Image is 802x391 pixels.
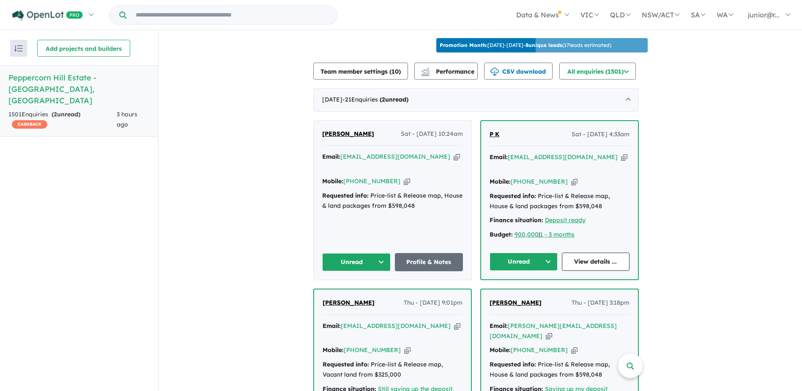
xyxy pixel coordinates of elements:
a: [PHONE_NUMBER] [511,346,568,354]
span: P K [490,130,499,138]
div: Price-list & Release map, Vacant land from $325,000 [323,360,463,380]
strong: ( unread) [380,96,408,103]
strong: ( unread) [52,110,80,118]
b: 8 unique leads [526,42,562,48]
span: [PERSON_NAME] [322,130,374,138]
a: 900,000 [515,231,539,238]
a: Profile & Notes [395,253,463,271]
span: [PERSON_NAME] [490,299,542,306]
strong: Mobile: [322,177,343,185]
a: [PHONE_NUMBER] [343,177,400,185]
strong: Mobile: [323,346,344,354]
button: Copy [404,346,411,355]
span: junior@r... [748,11,780,19]
strong: Email: [490,153,508,161]
div: Price-list & Release map, House & land packages from $598,048 [322,191,463,211]
div: [DATE] [313,88,639,112]
a: P K [490,129,499,140]
span: Sat - [DATE] 10:24am [401,129,463,139]
span: Thu - [DATE] 3:18pm [572,298,630,308]
button: Copy [621,153,627,162]
strong: Mobile: [490,346,511,354]
img: Openlot PRO Logo White [12,10,83,21]
strong: Requested info: [490,361,536,368]
a: [EMAIL_ADDRESS][DOMAIN_NAME] [508,153,618,161]
span: CASHBACK [12,120,47,129]
div: 1501 Enquir ies [8,110,117,130]
b: Promotion Month: [440,42,487,48]
a: [PERSON_NAME][EMAIL_ADDRESS][DOMAIN_NAME] [490,322,617,340]
button: Add projects and builders [37,40,130,57]
input: Try estate name, suburb, builder or developer [128,6,336,24]
span: Performance [422,68,474,75]
a: [PERSON_NAME] [322,129,374,139]
button: Copy [571,177,578,186]
span: - 21 Enquir ies [342,96,408,103]
strong: Email: [322,153,340,160]
button: All enquiries (1501) [559,63,636,80]
button: Unread [322,253,391,271]
strong: Budget: [490,231,513,238]
button: Copy [571,346,578,355]
strong: Email: [490,322,508,330]
strong: Requested info: [490,192,536,200]
button: Copy [546,332,552,341]
button: Copy [454,152,460,161]
a: Deposit ready [545,216,586,224]
button: Performance [414,63,478,80]
div: | [490,230,630,240]
strong: Finance situation: [490,216,543,224]
span: Thu - [DATE] 9:01pm [404,298,463,308]
img: sort.svg [14,45,23,52]
div: Price-list & Release map, House & land packages from $598,048 [490,360,630,380]
button: Copy [454,322,460,330]
a: 1 - 3 months [540,231,575,238]
img: bar-chart.svg [421,70,430,76]
h5: Peppercorn Hill Estate - [GEOGRAPHIC_DATA] , [GEOGRAPHIC_DATA] [8,72,150,106]
span: 2 [382,96,385,103]
p: [DATE] - [DATE] - ( 17 leads estimated) [440,41,611,49]
a: [EMAIL_ADDRESS][DOMAIN_NAME] [341,322,451,330]
strong: Mobile: [490,178,511,185]
a: [PHONE_NUMBER] [344,346,401,354]
a: [EMAIL_ADDRESS][DOMAIN_NAME] [340,153,450,160]
button: Copy [404,177,410,186]
a: [PERSON_NAME] [323,298,375,308]
button: Unread [490,253,558,271]
strong: Requested info: [322,192,369,199]
span: 2 [54,110,57,118]
span: Sat - [DATE] 4:33am [572,129,630,140]
div: Price-list & Release map, House & land packages from $598,048 [490,191,630,212]
a: View details ... [562,253,630,271]
span: [PERSON_NAME] [323,299,375,306]
button: Team member settings (10) [313,63,408,80]
span: 3 hours ago [117,110,137,128]
button: CSV download [484,63,553,80]
img: download icon [490,68,499,76]
a: [PERSON_NAME] [490,298,542,308]
a: [PHONE_NUMBER] [511,178,568,185]
strong: Email: [323,322,341,330]
img: line-chart.svg [422,68,429,72]
strong: Requested info: [323,361,369,368]
span: 10 [391,68,399,75]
